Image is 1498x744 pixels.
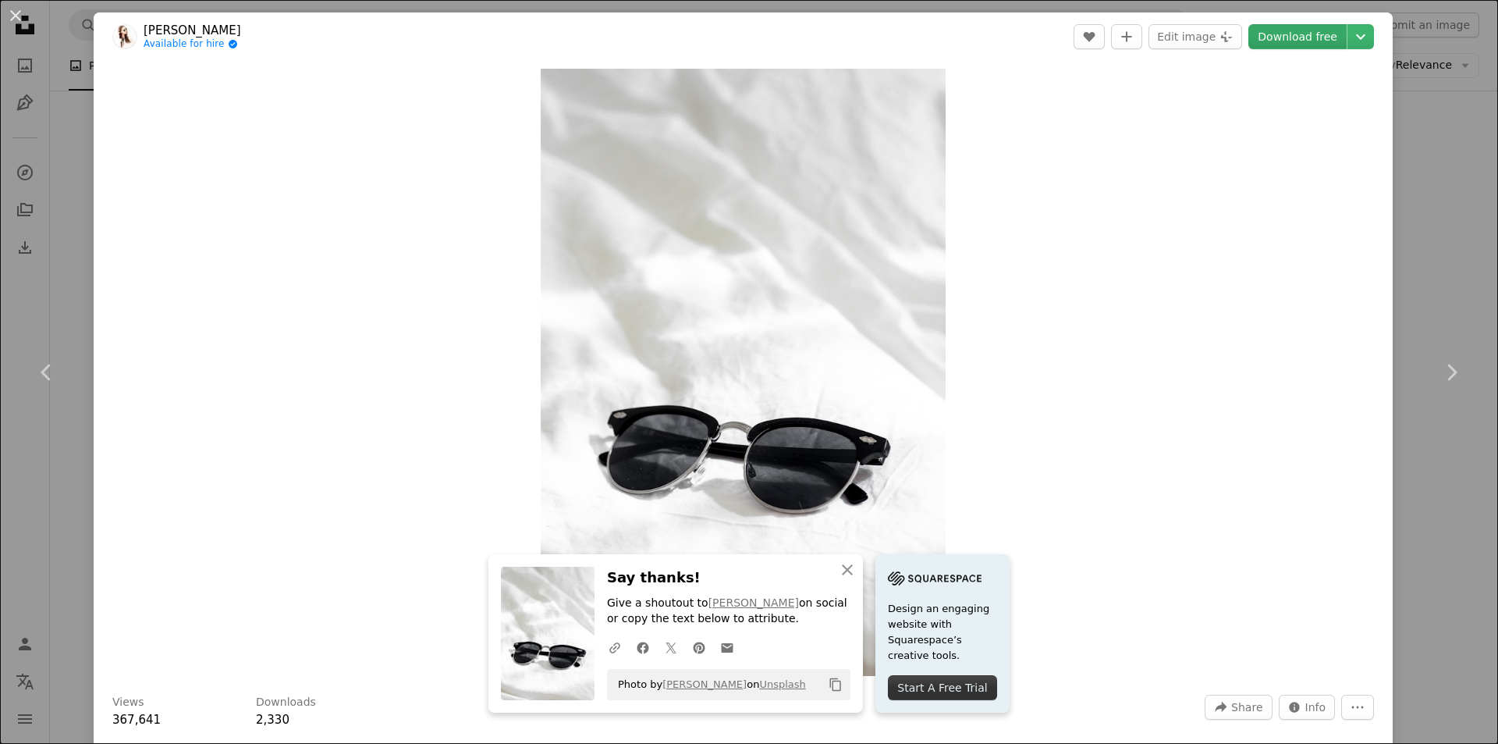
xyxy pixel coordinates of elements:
h3: Downloads [256,695,316,710]
span: 367,641 [112,713,161,727]
h3: Views [112,695,144,710]
button: Zoom in on this image [541,69,946,676]
a: Design an engaging website with Squarespace’s creative tools.Start A Free Trial [875,554,1010,713]
span: 2,330 [256,713,289,727]
span: Photo by on [610,672,806,697]
span: Share [1231,696,1262,719]
a: Unsplash [759,678,805,690]
span: Design an engaging website with Squarespace’s creative tools. [888,601,997,664]
a: [PERSON_NAME] [144,23,241,38]
a: [PERSON_NAME] [662,678,747,690]
a: Share on Facebook [629,632,657,663]
a: Next [1404,297,1498,447]
img: black framed sunglasses on white textile [541,69,946,676]
button: Share this image [1205,695,1272,720]
button: More Actions [1341,695,1374,720]
a: Share on Twitter [657,632,685,663]
div: Start A Free Trial [888,675,997,700]
button: Stats about this image [1279,695,1336,720]
a: Download free [1248,24,1347,49]
a: Available for hire [144,38,241,51]
button: Add to Collection [1111,24,1142,49]
img: Go to Laura Chouette's profile [112,24,137,49]
p: Give a shoutout to on social or copy the text below to attribute. [607,596,850,627]
button: Like [1074,24,1105,49]
a: [PERSON_NAME] [708,596,799,609]
a: Share over email [713,632,741,663]
span: Info [1305,696,1326,719]
button: Choose download size [1347,24,1374,49]
button: Copy to clipboard [822,671,849,698]
button: Edit image [1148,24,1242,49]
h3: Say thanks! [607,567,850,589]
a: Share on Pinterest [685,632,713,663]
img: file-1705255347840-230a6ab5bca9image [888,567,982,590]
